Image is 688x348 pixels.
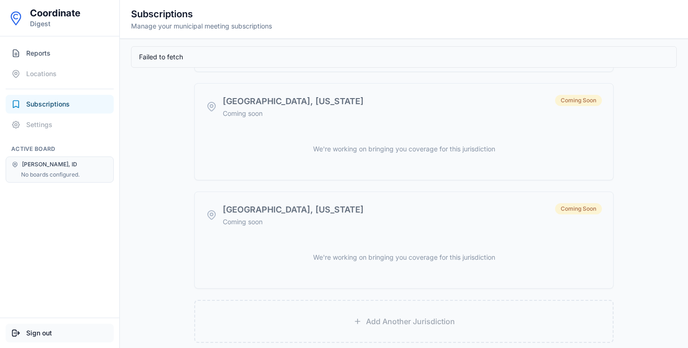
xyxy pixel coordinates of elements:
button: Subscriptions [6,95,114,114]
div: We're working on bringing you coverage for this jurisdiction [206,238,602,277]
button: Sign out [6,324,114,342]
button: Add Another Jurisdiction [194,300,614,343]
span: Locations [26,69,57,78]
h3: [GEOGRAPHIC_DATA], [US_STATE] [223,95,364,108]
p: Digest [30,19,81,28]
span: Coming Soon [555,95,602,106]
div: We're working on bringing you coverage for this jurisdiction [206,129,602,169]
p: Coming soon [223,109,364,118]
h2: Subscriptions [131,7,272,21]
p: Manage your municipal meeting subscriptions [131,21,272,31]
div: No boards configured. [21,171,108,178]
button: Reports [6,44,114,63]
span: Reports [26,49,51,58]
span: Settings [26,120,52,129]
h2: Active Board [6,145,114,153]
span: Coming Soon [555,203,602,214]
h3: [GEOGRAPHIC_DATA], [US_STATE] [223,203,364,216]
button: Locations [6,64,114,83]
div: Failed to fetch [131,46,677,68]
img: Coordinate [7,10,24,27]
p: Coming soon [223,217,364,227]
h1: Coordinate [30,7,81,19]
span: Add Another Jurisdiction [366,316,455,327]
span: [PERSON_NAME], ID [22,161,77,168]
span: Subscriptions [26,99,70,109]
button: Settings [6,115,114,134]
